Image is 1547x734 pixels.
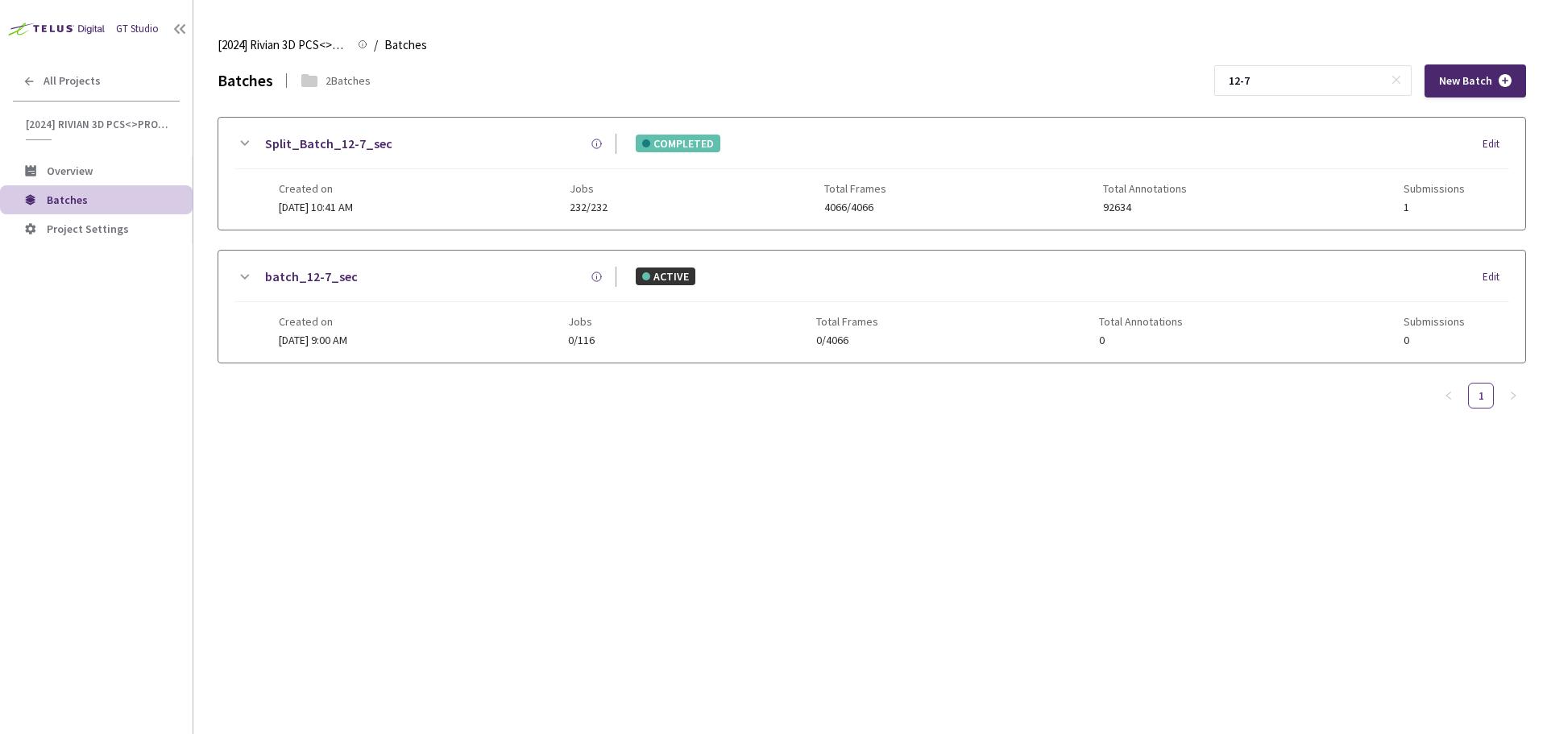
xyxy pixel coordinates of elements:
span: New Batch [1439,74,1492,88]
div: Split_Batch_12-7_secCOMPLETEDEditCreated on[DATE] 10:41 AMJobs232/232Total Frames4066/4066Total A... [218,118,1525,230]
div: batch_12-7_secACTIVEEditCreated on[DATE] 9:00 AMJobs0/116Total Frames0/4066Total Annotations0Subm... [218,251,1525,363]
span: 0 [1404,334,1465,346]
a: Split_Batch_12-7_sec [265,134,392,154]
span: Created on [279,315,347,328]
div: Batches [218,68,273,93]
li: 1 [1468,383,1494,408]
span: [2024] Rivian 3D PCS<>Production [218,35,348,55]
button: left [1436,383,1462,408]
span: [2024] Rivian 3D PCS<>Production [26,118,170,131]
div: 2 Batches [326,72,371,89]
span: right [1508,391,1518,400]
div: GT Studio [116,21,159,37]
span: Overview [47,164,93,178]
span: 1 [1404,201,1465,214]
span: Total Frames [824,182,886,195]
input: Search [1219,66,1391,95]
span: Jobs [570,182,608,195]
a: batch_12-7_sec [265,267,358,287]
span: 0/4066 [816,334,878,346]
span: [DATE] 10:41 AM [279,200,353,214]
span: [DATE] 9:00 AM [279,333,347,347]
span: Total Frames [816,315,878,328]
span: Batches [47,193,88,207]
span: Project Settings [47,222,129,236]
li: / [374,35,378,55]
span: Batches [384,35,427,55]
span: Created on [279,182,353,195]
span: 0 [1099,334,1183,346]
span: left [1444,391,1454,400]
span: 232/232 [570,201,608,214]
span: Jobs [568,315,595,328]
a: 1 [1469,384,1493,408]
li: Next Page [1500,383,1526,408]
span: 92634 [1103,201,1187,214]
span: 4066/4066 [824,201,886,214]
li: Previous Page [1436,383,1462,408]
span: 0/116 [568,334,595,346]
div: Edit [1483,269,1509,285]
span: Total Annotations [1103,182,1187,195]
button: right [1500,383,1526,408]
div: ACTIVE [636,267,695,285]
span: Submissions [1404,182,1465,195]
span: Submissions [1404,315,1465,328]
div: COMPLETED [636,135,720,152]
span: All Projects [44,74,101,88]
span: Total Annotations [1099,315,1183,328]
div: Edit [1483,136,1509,152]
